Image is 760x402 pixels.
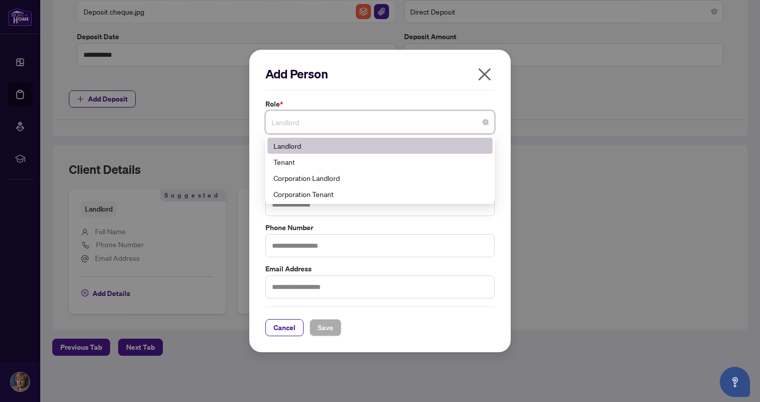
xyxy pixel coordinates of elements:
label: Phone Number [265,222,495,233]
label: Role [265,98,495,110]
span: close [477,66,493,82]
div: Landlord [267,138,493,154]
h2: Add Person [265,66,495,82]
button: Open asap [720,367,750,397]
div: Tenant [273,156,487,167]
label: Email Address [265,263,495,274]
div: Landlord [273,140,487,151]
div: Tenant [267,154,493,170]
span: Landlord [271,113,489,132]
span: Cancel [273,320,296,336]
button: Save [310,319,341,336]
span: close-circle [483,119,489,125]
div: Corporation Landlord [267,170,493,186]
div: Corporation Tenant [267,186,493,202]
div: Corporation Tenant [273,188,487,199]
button: Cancel [265,319,304,336]
div: Corporation Landlord [273,172,487,183]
